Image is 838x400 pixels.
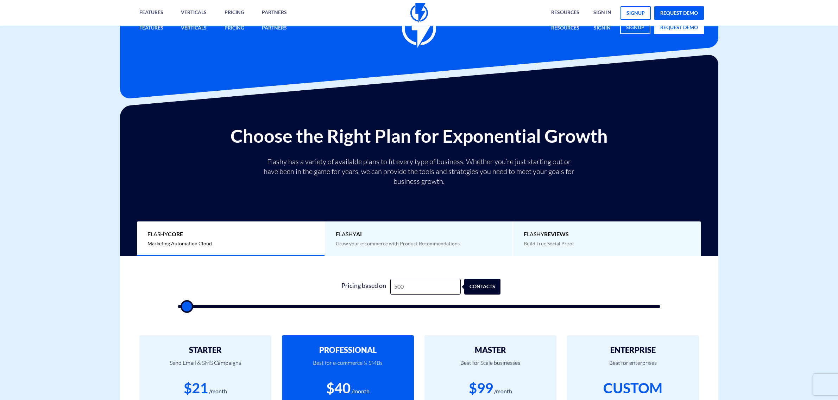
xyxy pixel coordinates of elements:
[336,240,460,246] span: Grow your e-commerce with Product Recommendations
[134,21,169,36] a: Features
[209,387,227,395] div: /month
[620,21,650,34] a: signup
[150,346,261,354] h2: STARTER
[219,21,250,36] a: Pricing
[654,21,704,34] a: request demo
[524,230,691,238] span: Flashy
[578,346,688,354] h2: ENTERPRISE
[147,240,212,246] span: Marketing Automation Cloud
[603,378,662,398] div: CUSTOM
[578,354,688,378] p: Best for enterprises
[336,230,502,238] span: Flashy
[469,378,493,398] div: $99
[168,231,183,237] b: Core
[150,354,261,378] p: Send Email & SMS Campaigns
[620,6,651,20] a: signup
[184,378,208,398] div: $21
[524,240,574,246] span: Build True Social Proof
[292,346,403,354] h2: PROFESSIONAL
[435,346,546,354] h2: MASTER
[176,21,212,36] a: Verticals
[352,387,370,395] div: /month
[654,6,704,20] a: request demo
[292,354,403,378] p: Best for e-commerce & SMBs
[326,378,351,398] div: $40
[544,231,569,237] b: REVIEWS
[147,230,314,238] span: Flashy
[546,21,585,36] a: Resources
[125,126,713,146] h2: Choose the Right Plan for Exponential Growth
[435,354,546,378] p: Best for Scale businesses
[468,279,504,295] div: contacts
[588,21,616,36] a: signin
[356,231,362,237] b: AI
[261,157,578,186] p: Flashy has a variety of available plans to fit every type of business. Whether you’re just starti...
[257,21,292,36] a: Partners
[338,279,390,295] div: Pricing based on
[494,387,512,395] div: /month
